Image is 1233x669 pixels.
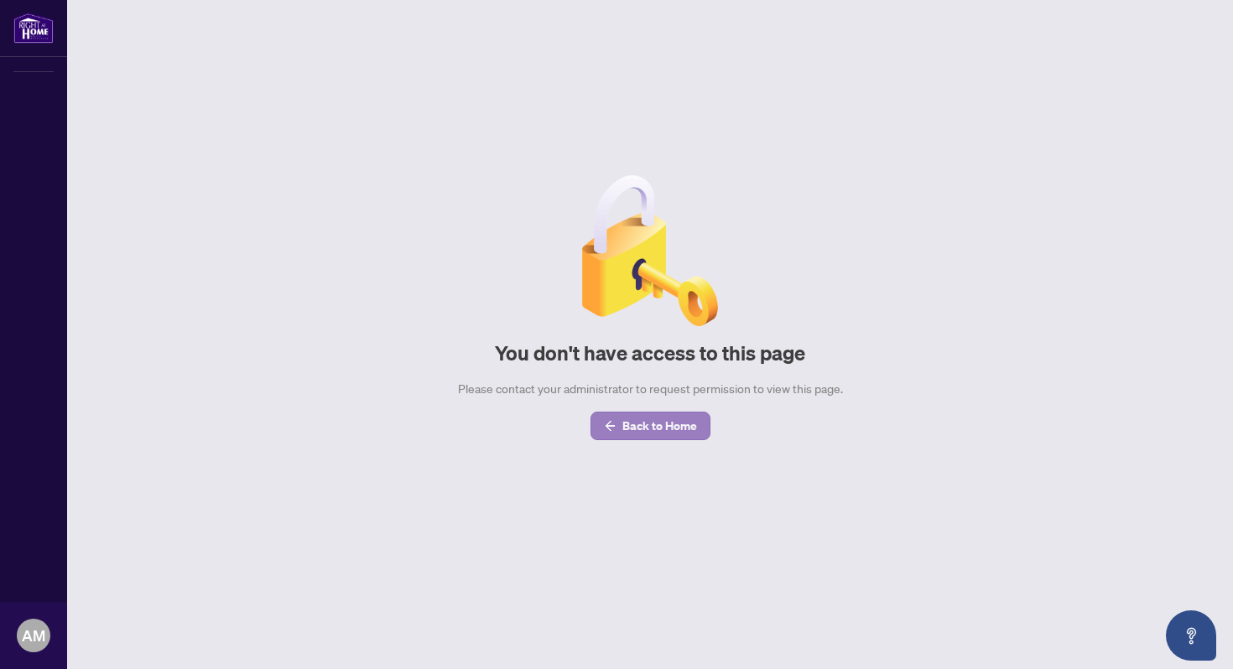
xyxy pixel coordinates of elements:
span: Back to Home [622,412,697,439]
img: Null State Icon [575,175,726,326]
img: logo [13,13,54,44]
div: Please contact your administrator to request permission to view this page. [458,380,843,398]
button: Open asap [1166,610,1216,661]
span: AM [22,624,45,647]
button: Back to Home [590,412,710,440]
h2: You don't have access to this page [495,340,805,366]
span: arrow-left [604,420,616,432]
